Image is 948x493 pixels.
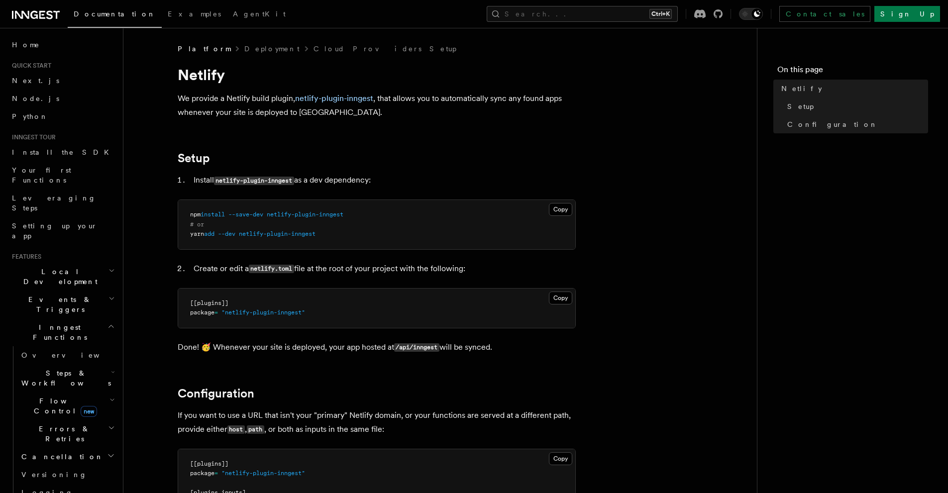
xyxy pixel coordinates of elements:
a: Setting up your app [8,217,117,245]
span: Documentation [74,10,156,18]
button: Toggle dark mode [739,8,763,20]
a: Configuration [783,115,928,133]
span: [[plugins]] [190,460,228,467]
span: --dev [218,230,235,237]
a: Install the SDK [8,143,117,161]
span: Cancellation [17,452,104,462]
span: # or [190,221,204,228]
button: Copy [549,292,572,304]
a: Leveraging Steps [8,189,117,217]
span: Overview [21,351,124,359]
button: Events & Triggers [8,291,117,318]
button: Copy [549,452,572,465]
span: Configuration [787,119,878,129]
a: Next.js [8,72,117,90]
span: [[plugins]] [190,299,228,306]
span: Your first Functions [12,166,71,184]
span: Flow Control [17,396,109,416]
span: = [214,470,218,477]
span: Features [8,253,41,261]
button: Cancellation [17,448,117,466]
span: Next.js [12,77,59,85]
button: Inngest Functions [8,318,117,346]
span: install [201,211,225,218]
span: Netlify [781,84,822,94]
span: Inngest tour [8,133,56,141]
span: Install the SDK [12,148,115,156]
span: Platform [178,44,230,54]
p: If you want to use a URL that isn't your "primary" Netlify domain, or your functions are served a... [178,408,576,437]
span: Errors & Retries [17,424,108,444]
span: Quick start [8,62,51,70]
span: "netlify-plugin-inngest" [221,309,305,316]
a: Overview [17,346,117,364]
span: Home [12,40,40,50]
span: --save-dev [228,211,263,218]
kbd: Ctrl+K [649,9,672,19]
button: Steps & Workflows [17,364,117,392]
button: Copy [549,203,572,216]
a: Configuration [178,387,254,400]
span: Setting up your app [12,222,98,240]
h4: On this page [777,64,928,80]
a: netlify-plugin-inngest [295,94,373,103]
p: We provide a Netlify build plugin, , that allows you to automatically sync any found apps wheneve... [178,92,576,119]
a: Setup [783,98,928,115]
a: AgentKit [227,3,292,27]
span: Versioning [21,471,87,479]
span: package [190,309,214,316]
span: Setup [787,101,814,111]
code: netlify-plugin-inngest [214,177,294,185]
a: Contact sales [779,6,870,22]
button: Errors & Retries [17,420,117,448]
a: Examples [162,3,227,27]
li: Create or edit a file at the root of your project with the following: [191,262,576,276]
a: Sign Up [874,6,940,22]
span: Python [12,112,48,120]
span: netlify-plugin-inngest [239,230,316,237]
p: Done! 🥳 Whenever your site is deployed, your app hosted at will be synced. [178,340,576,355]
span: new [81,406,97,417]
button: Local Development [8,263,117,291]
span: Steps & Workflows [17,368,111,388]
span: "netlify-plugin-inngest" [221,470,305,477]
code: netlify.toml [249,265,294,273]
a: Setup [178,151,210,165]
li: Install as a dev dependency: [191,173,576,188]
button: Search...Ctrl+K [487,6,678,22]
span: add [204,230,214,237]
span: Examples [168,10,221,18]
a: Documentation [68,3,162,28]
span: = [214,309,218,316]
span: Leveraging Steps [12,194,96,212]
a: Versioning [17,466,117,484]
h1: Netlify [178,66,576,84]
span: Inngest Functions [8,322,107,342]
span: package [190,470,214,477]
span: netlify-plugin-inngest [267,211,343,218]
a: Cloud Providers Setup [314,44,456,54]
span: npm [190,211,201,218]
span: Node.js [12,95,59,102]
button: Flow Controlnew [17,392,117,420]
code: path [247,425,264,434]
a: Deployment [244,44,300,54]
span: Local Development [8,267,108,287]
a: Your first Functions [8,161,117,189]
code: host [227,425,245,434]
a: Python [8,107,117,125]
span: Events & Triggers [8,295,108,314]
span: AgentKit [233,10,286,18]
a: Home [8,36,117,54]
span: yarn [190,230,204,237]
code: /api/inngest [394,343,439,352]
a: Netlify [777,80,928,98]
a: Node.js [8,90,117,107]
